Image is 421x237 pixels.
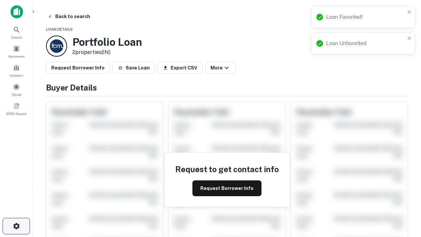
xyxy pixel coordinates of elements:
[46,62,110,74] button: Request Borrower Info
[158,62,203,74] button: Export CSV
[407,36,412,42] button: close
[11,35,22,40] span: Search
[112,62,155,74] button: Save Loan
[6,111,27,116] span: SREO Search
[46,82,408,93] h4: Buyer Details
[72,48,142,56] p: 2 properties (IN)
[45,11,93,22] button: Back to search
[12,92,21,97] span: Saved
[2,42,31,60] a: Borrowers
[10,73,23,78] span: Contacts
[388,184,421,216] iframe: Chat Widget
[11,5,23,18] img: capitalize-icon.png
[2,23,31,41] a: Search
[2,62,31,79] a: Contacts
[2,81,31,98] a: Saved
[326,13,405,21] div: Loan Favorited!
[175,163,279,175] h4: Request to get contact info
[326,39,405,47] div: Loan Unfavorited
[192,180,261,196] button: Request Borrower Info
[407,9,412,15] button: close
[72,36,142,48] h3: Portfolio Loan
[2,100,31,118] a: SREO Search
[205,62,236,74] button: More
[46,27,73,31] span: Loan Details
[9,54,24,59] span: Borrowers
